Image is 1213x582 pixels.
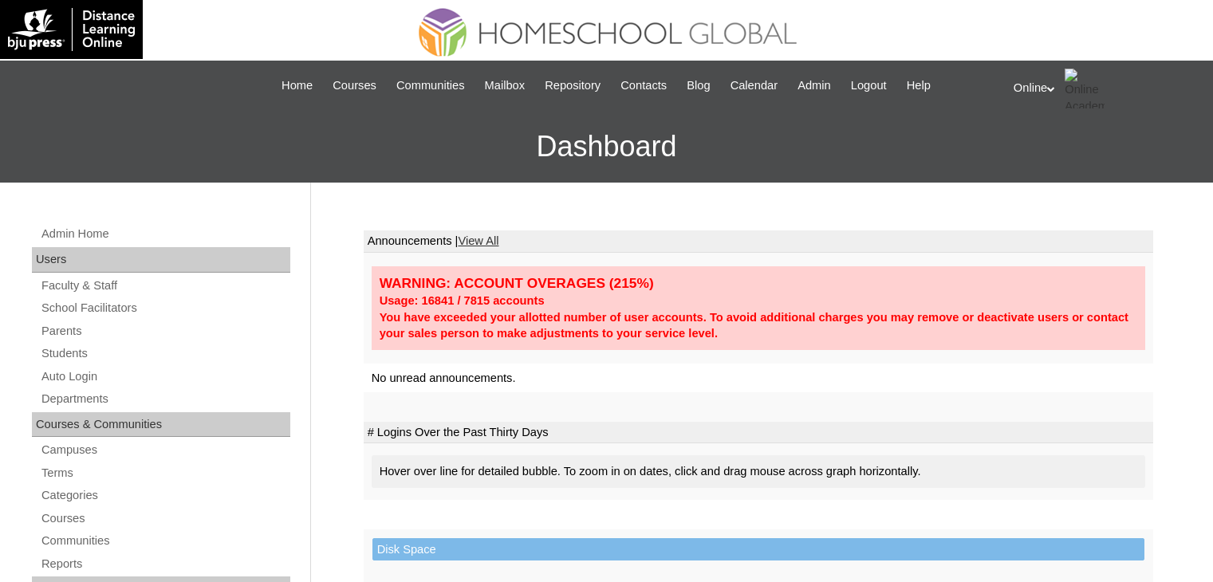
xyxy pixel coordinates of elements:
a: Communities [388,77,473,95]
a: Mailbox [477,77,534,95]
a: Help [899,77,939,95]
span: Logout [851,77,887,95]
a: Auto Login [40,367,290,387]
span: Communities [396,77,465,95]
a: Campuses [40,440,290,460]
a: Home [274,77,321,95]
a: Students [40,344,290,364]
span: Home [282,77,313,95]
div: Courses & Communities [32,412,290,438]
span: Mailbox [485,77,526,95]
strong: Usage: 16841 / 7815 accounts [380,294,545,307]
a: Repository [537,77,608,95]
a: Communities [40,531,290,551]
td: No unread announcements. [364,364,1153,393]
span: Courses [333,77,376,95]
a: Courses [40,509,290,529]
a: Parents [40,321,290,341]
div: You have exceeded your allotted number of user accounts. To avoid additional charges you may remo... [380,309,1137,342]
span: Calendar [731,77,778,95]
a: Contacts [612,77,675,95]
td: Announcements | [364,230,1153,253]
img: Online Academy [1065,69,1105,108]
div: Hover over line for detailed bubble. To zoom in on dates, click and drag mouse across graph horiz... [372,455,1145,488]
a: Logout [843,77,895,95]
td: Disk Space [372,538,1144,561]
div: Users [32,247,290,273]
a: Blog [679,77,718,95]
div: WARNING: ACCOUNT OVERAGES (215%) [380,274,1137,293]
a: Terms [40,463,290,483]
div: Online [1014,69,1197,108]
a: View All [458,234,498,247]
a: Faculty & Staff [40,276,290,296]
a: Departments [40,389,290,409]
a: Courses [325,77,384,95]
a: Admin Home [40,224,290,244]
span: Admin [798,77,831,95]
span: Help [907,77,931,95]
a: Reports [40,554,290,574]
a: Admin [790,77,839,95]
img: logo-white.png [8,8,135,51]
a: School Facilitators [40,298,290,318]
td: # Logins Over the Past Thirty Days [364,422,1153,444]
a: Calendar [723,77,786,95]
span: Contacts [620,77,667,95]
span: Repository [545,77,601,95]
span: Blog [687,77,710,95]
h3: Dashboard [8,111,1205,183]
a: Categories [40,486,290,505]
